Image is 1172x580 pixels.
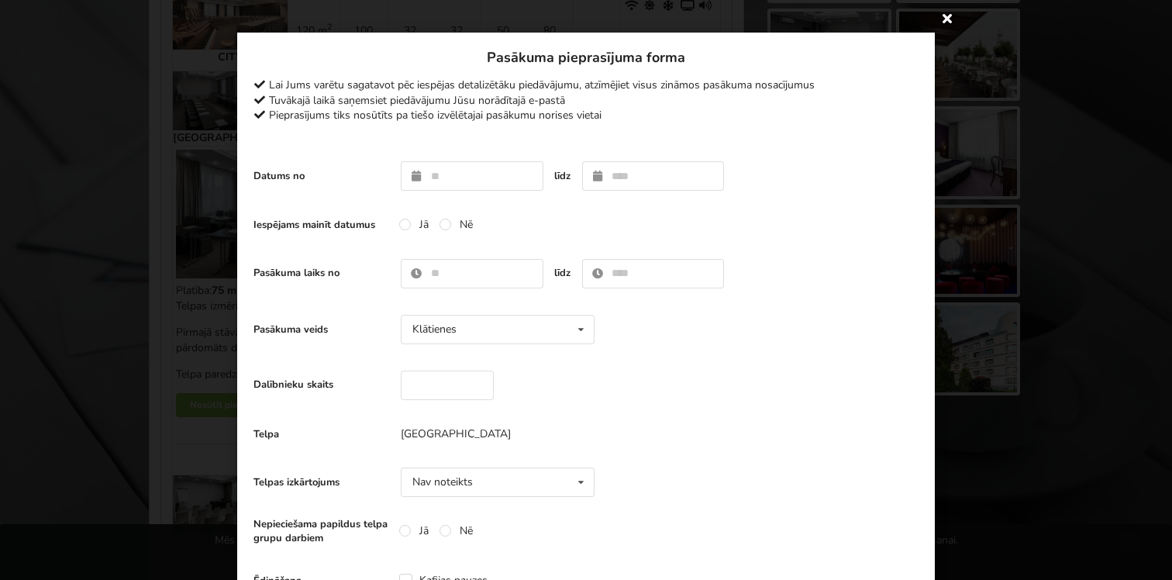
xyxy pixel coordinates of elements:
[253,378,389,392] label: Dalībnieku skaits
[412,477,473,488] div: Nav noteikts
[439,524,473,537] label: Nē
[253,323,389,337] label: Pasākuma veids
[253,78,919,93] div: Lai Jums varētu sagatavot pēc iespējas detalizētāku piedāvājumu, atzīmējiet visus zināmos pasākum...
[554,169,570,183] label: līdz
[399,218,429,231] label: Jā
[253,266,389,280] label: Pasākuma laiks no
[253,427,389,441] label: Telpa
[554,266,570,280] label: līdz
[253,93,919,109] div: Tuvākajā laikā saņemsiet piedāvājumu Jūsu norādītajā e-pastā
[439,218,473,231] label: Nē
[253,49,919,67] h3: Pasākuma pieprasījuma forma
[253,218,389,232] label: Iespējams mainīt datumus
[401,426,511,441] span: [GEOGRAPHIC_DATA]
[253,475,389,489] label: Telpas izkārtojums
[253,517,389,545] label: Nepieciešama papildus telpa grupu darbiem
[253,108,919,123] div: Pieprasījums tiks nosūtīts pa tiešo izvēlētajai pasākumu norises vietai
[399,524,429,537] label: Jā
[253,169,389,183] label: Datums no
[412,324,457,335] div: Klātienes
